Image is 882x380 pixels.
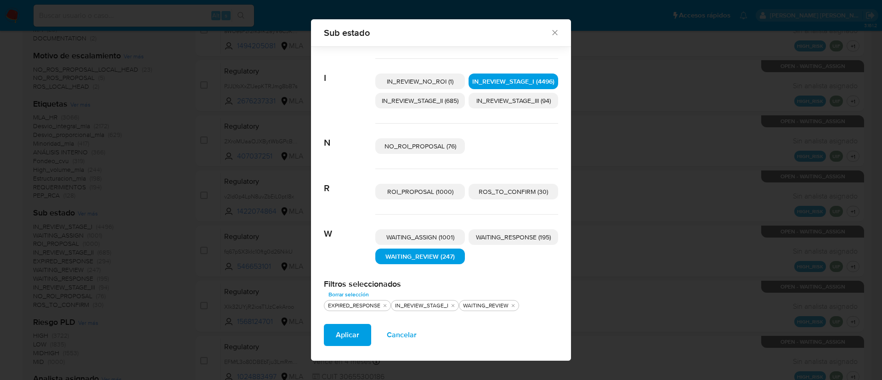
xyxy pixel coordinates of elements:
[387,325,417,345] span: Cancelar
[469,229,558,245] div: WAITING_RESPONSE (195)
[375,324,429,346] button: Cancelar
[324,59,375,84] span: I
[324,289,373,300] button: Borrar selección
[324,169,375,194] span: R
[385,252,455,261] span: WAITING_REVIEW (247)
[324,324,371,346] button: Aplicar
[382,96,458,105] span: IN_REVIEW_STAGE_II (685)
[387,77,453,86] span: IN_REVIEW_NO_ROI (1)
[472,77,554,86] span: IN_REVIEW_STAGE_I (4496)
[469,93,558,108] div: IN_REVIEW_STAGE_III (94)
[381,302,389,309] button: quitar EXPIRED_RESPONSE
[326,302,382,310] div: EXPIRED_RESPONSE
[375,93,465,108] div: IN_REVIEW_STAGE_II (685)
[479,187,548,196] span: ROS_TO_CONFIRM (30)
[393,302,450,310] div: IN_REVIEW_STAGE_I
[469,74,558,89] div: IN_REVIEW_STAGE_I (4496)
[336,325,359,345] span: Aplicar
[476,233,551,242] span: WAITING_RESPONSE (195)
[509,302,517,309] button: quitar WAITING_REVIEW
[324,28,550,37] span: Sub estado
[375,74,465,89] div: IN_REVIEW_NO_ROI (1)
[550,28,559,36] button: Cerrar
[328,290,369,299] span: Borrar selección
[384,142,456,151] span: NO_ROI_PROPOSAL (76)
[324,279,558,289] h2: Filtros seleccionados
[375,138,465,154] div: NO_ROI_PROPOSAL (76)
[449,302,457,309] button: quitar IN_REVIEW_STAGE_I
[476,96,551,105] span: IN_REVIEW_STAGE_III (94)
[375,249,465,264] div: WAITING_REVIEW (247)
[375,229,465,245] div: WAITING_ASSIGN (1001)
[469,184,558,199] div: ROS_TO_CONFIRM (30)
[324,124,375,148] span: N
[387,187,453,196] span: ROI_PROPOSAL (1000)
[324,215,375,239] span: W
[461,302,510,310] div: WAITING_REVIEW
[375,184,465,199] div: ROI_PROPOSAL (1000)
[386,233,454,242] span: WAITING_ASSIGN (1001)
